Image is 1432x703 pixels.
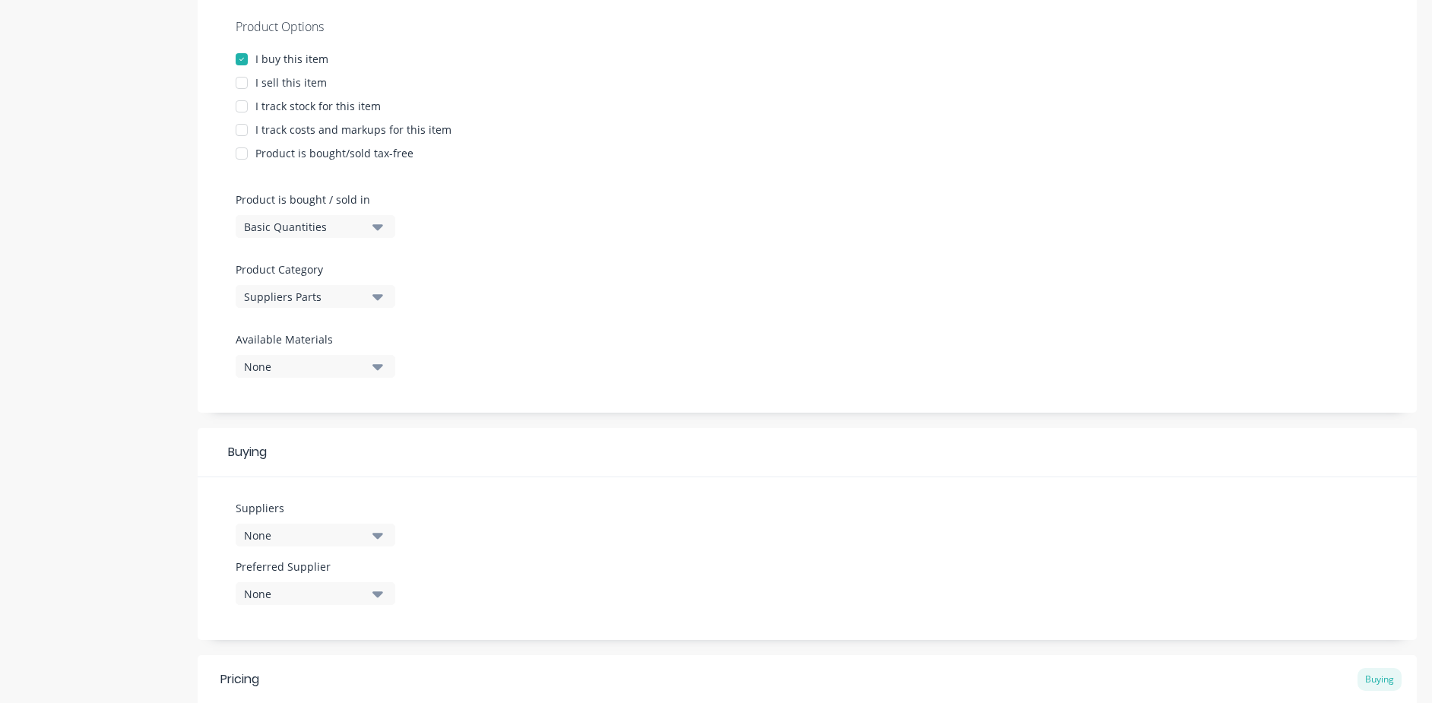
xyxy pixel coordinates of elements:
[244,586,366,602] div: None
[244,527,366,543] div: None
[220,670,259,689] div: Pricing
[1358,668,1402,691] div: Buying
[236,331,395,347] label: Available Materials
[236,559,395,575] label: Preferred Supplier
[236,524,395,546] button: None
[236,17,1379,36] div: Product Options
[244,219,366,235] div: Basic Quantities
[236,285,395,308] button: Suppliers Parts
[255,98,381,114] div: I track stock for this item
[255,74,327,90] div: I sell this item
[236,192,388,207] label: Product is bought / sold in
[236,261,388,277] label: Product Category
[255,51,328,67] div: I buy this item
[236,582,395,605] button: None
[255,122,451,138] div: I track costs and markups for this item
[236,355,395,378] button: None
[244,359,366,375] div: None
[236,215,395,238] button: Basic Quantities
[244,289,366,305] div: Suppliers Parts
[236,500,395,516] label: Suppliers
[198,428,1417,477] div: Buying
[255,145,413,161] div: Product is bought/sold tax-free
